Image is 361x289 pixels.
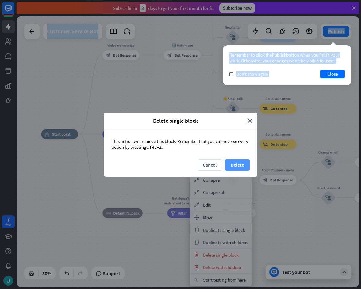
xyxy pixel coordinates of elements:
span: Delete single block [109,117,243,124]
span: Don't show again [236,71,268,77]
button: Cancel [198,159,222,171]
button: Close [320,70,345,78]
button: Delete [225,159,250,171]
div: This action will remove this block. Remember that you can reverse every action by pressing . [104,129,257,159]
span: Publish [272,52,286,58]
button: Open LiveChat chat widget [5,2,23,21]
i: close [247,117,253,124]
div: Remember to click the button when you finish your work. Otherwise, your changes won’t be visible ... [229,52,345,64]
span: CTRL+Z [146,144,162,150]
